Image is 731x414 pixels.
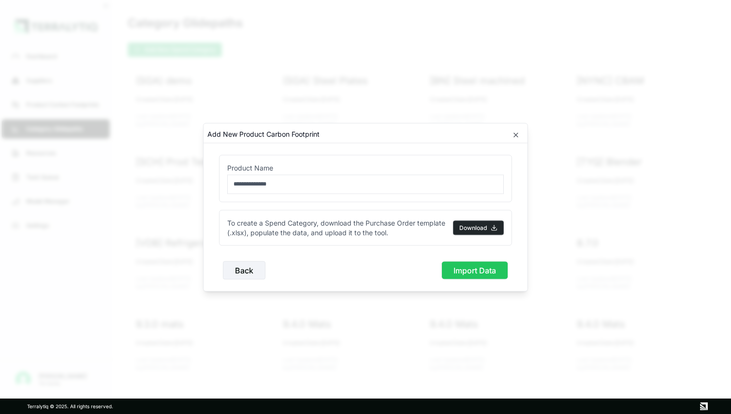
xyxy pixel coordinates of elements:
[227,163,504,172] label: Product Name
[227,218,445,237] p: To create a Spend Category, download the Purchase Order template (.xlsx), populate the data, and ...
[445,220,504,235] a: Download
[441,261,508,279] button: Import Data
[453,220,504,235] button: Download
[223,261,265,279] button: Back
[207,129,320,139] h2: Add New Product Carbon Footprint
